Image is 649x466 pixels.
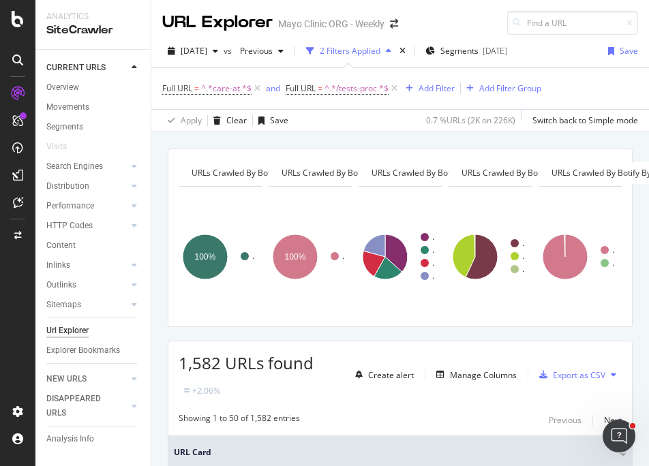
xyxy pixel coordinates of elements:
[46,392,127,420] a: DISAPPEARED URLS
[320,45,380,57] div: 2 Filters Applied
[179,198,260,316] svg: A chart.
[620,45,638,57] div: Save
[46,179,127,193] a: Distribution
[46,140,80,154] a: Visits
[195,252,216,262] text: 100%
[162,110,202,131] button: Apply
[440,45,479,57] span: Segments
[369,162,531,184] h4: URLs Crawled By Botify By language
[46,80,79,95] div: Overview
[350,364,414,386] button: Create alert
[46,80,141,95] a: Overview
[359,198,440,316] svg: A chart.
[431,367,517,383] button: Manage Columns
[397,44,408,58] div: times
[612,258,614,268] text: .
[279,162,453,184] h4: URLs Crawled By Botify By content_type
[612,245,614,255] text: .
[46,238,76,253] div: Content
[179,352,314,374] span: 1,582 URLs found
[522,251,524,261] text: .
[522,264,524,274] text: .
[201,79,252,98] span: ^.*care-at.*$
[432,245,434,255] text: .
[420,40,513,62] button: Segments[DATE]
[604,412,622,429] button: Next
[46,22,140,38] div: SiteCrawler
[527,110,638,131] button: Switch back to Simple mode
[46,372,87,386] div: NEW URLS
[426,114,515,126] div: 0.7 % URLs ( 2K on 226K )
[46,199,94,213] div: Performance
[189,162,353,184] h4: URLs Crawled By Botify By pagetypes
[269,198,350,316] svg: A chart.
[46,298,81,312] div: Sitemaps
[46,199,127,213] a: Performance
[46,343,120,358] div: Explorer Bookmarks
[46,298,127,312] a: Sitemaps
[432,258,434,268] text: .
[603,420,635,452] iframe: Intercom live chat
[46,372,127,386] a: NEW URLS
[532,114,638,126] div: Switch back to Simple mode
[194,82,199,94] span: =
[46,11,140,22] div: Analytics
[46,159,127,174] a: Search Engines
[162,82,192,94] span: Full URL
[46,392,115,420] div: DISAPPEARED URLS
[368,369,414,381] div: Create alert
[226,114,247,126] div: Clear
[318,82,322,94] span: =
[507,11,638,35] input: Find a URL
[549,412,582,429] button: Previous
[174,446,616,459] span: URL Card
[224,45,235,57] span: vs
[235,40,289,62] button: Previous
[278,17,384,31] div: Mayo Clinic ORG - Weekly
[432,232,434,242] text: .
[46,219,93,233] div: HTTP Codes
[390,19,398,29] div: arrow-right-arrow-left
[162,11,273,34] div: URL Explorer
[450,369,517,381] div: Manage Columns
[46,258,70,273] div: Inlinks
[479,82,541,94] div: Add Filter Group
[46,159,103,174] div: Search Engines
[179,412,300,429] div: Showing 1 to 50 of 1,582 entries
[432,271,434,281] text: .
[449,198,530,316] svg: A chart.
[46,278,127,292] a: Outlinks
[266,82,280,94] div: and
[46,140,67,154] div: Visits
[192,385,220,397] div: +2.06%
[46,324,141,338] a: Url Explorer
[603,40,638,62] button: Save
[184,388,190,392] img: Equal
[286,82,316,94] span: Full URL
[282,167,433,178] span: URLs Crawled By Botify By content_type
[266,82,280,95] button: and
[46,258,127,273] a: Inlinks
[46,432,94,446] div: Analysis Info
[549,414,582,426] div: Previous
[235,45,273,57] span: Previous
[46,179,89,193] div: Distribution
[46,120,141,134] a: Segments
[301,40,397,62] button: 2 Filters Applied
[46,278,76,292] div: Outlinks
[539,198,620,316] svg: A chart.
[181,45,207,57] span: 2025 Aug. 27th
[419,82,455,94] div: Add Filter
[285,252,306,262] text: 100%
[46,324,89,338] div: Url Explorer
[253,110,288,131] button: Save
[553,369,605,381] div: Export as CSV
[604,414,622,426] div: Next
[46,61,106,75] div: CURRENT URLS
[324,79,389,98] span: ^.*/tests-proc.*$
[400,80,455,97] button: Add Filter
